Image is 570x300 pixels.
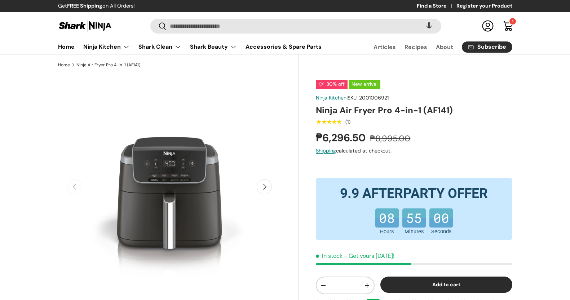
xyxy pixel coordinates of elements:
[359,94,389,101] span: 2001006921
[58,63,70,67] a: Home
[316,105,512,116] h1: Ninja Air Fryer Pro 4-in-1 (AF141)
[58,2,135,10] p: Get on All Orders!
[429,208,453,218] b: 00
[370,133,410,144] s: ₱8,995.00
[67,3,102,9] strong: FREE Shipping
[76,63,140,67] a: Ninja Air Fryer Pro 4-in-1 (AF141)
[402,208,426,218] b: 55
[134,40,186,54] summary: Shark Clean
[58,19,112,33] img: Shark Ninja Philippines
[186,40,241,54] summary: Shark Beauty
[477,44,506,50] span: Subscribe
[456,2,512,10] a: Register your Product
[346,94,389,101] span: |
[246,40,322,54] a: Accessories & Spare Parts
[58,62,299,68] nav: Breadcrumbs
[512,19,513,24] span: 1
[417,18,441,34] speech-search-button: Search by voice
[58,40,75,54] a: Home
[417,2,456,10] a: Find a Store
[356,40,512,54] nav: Secondary
[375,208,399,218] b: 08
[405,40,427,54] a: Recipes
[345,119,350,125] div: (1)
[83,40,130,54] a: Ninja Kitchen
[348,94,358,101] span: SKU:
[316,94,346,101] a: Ninja Kitchen
[374,40,396,54] a: Articles
[58,40,322,54] nav: Primary
[190,40,237,54] a: Shark Beauty
[316,118,341,125] span: ★★★★★
[436,40,453,54] a: About
[462,41,512,53] a: Subscribe
[138,40,181,54] a: Shark Clean
[316,147,512,155] div: calculated at checkout.
[79,40,134,54] summary: Ninja Kitchen
[316,147,336,154] a: Shipping
[316,131,367,145] strong: ₱6,296.50
[316,252,343,260] span: In stock
[316,80,348,89] span: 30% off
[344,252,394,260] p: - Get yours [DATE]!
[316,119,341,125] div: 5.0 out of 5.0 stars
[349,80,380,89] span: New arrival
[380,277,512,293] button: Add to cart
